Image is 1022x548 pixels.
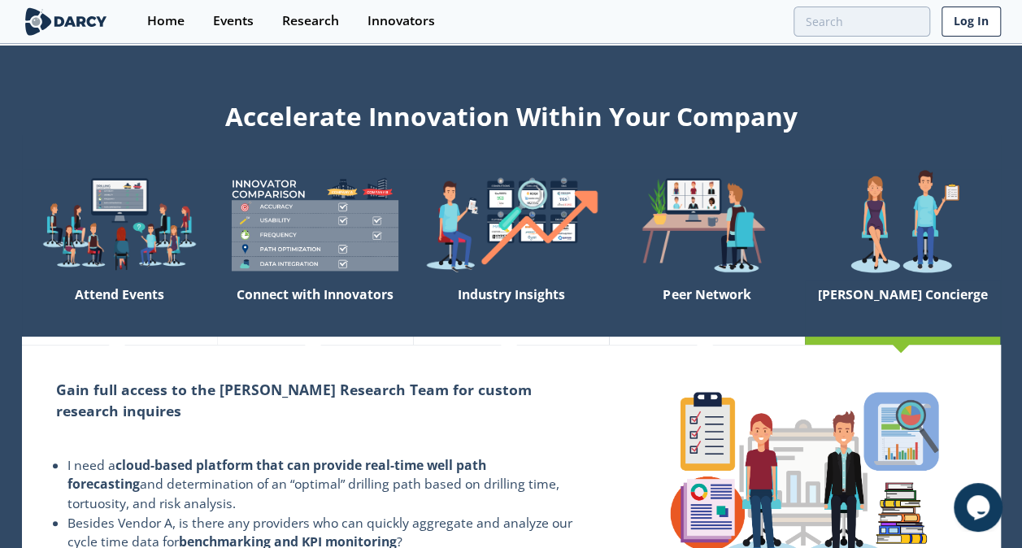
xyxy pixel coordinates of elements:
[609,280,805,337] div: Peer Network
[413,280,609,337] div: Industry Insights
[794,7,930,37] input: Advanced Search
[22,280,218,337] div: Attend Events
[413,169,609,279] img: welcome-find-a12191a34a96034fcac36f4ff4d37733.png
[367,15,435,28] div: Innovators
[805,280,1001,337] div: [PERSON_NAME] Concierge
[805,169,1001,279] img: welcome-concierge-wide-20dccca83e9cbdbb601deee24fb8df72.png
[22,169,218,279] img: welcome-explore-560578ff38cea7c86bcfe544b5e45342.png
[282,15,339,28] div: Research
[213,15,254,28] div: Events
[56,379,575,422] h2: Gain full access to the [PERSON_NAME] Research Team for custom research inquires
[147,15,185,28] div: Home
[217,169,413,279] img: welcome-compare-1b687586299da8f117b7ac84fd957760.png
[67,456,575,514] li: I need a and determination of an “optimal” drilling path based on drilling time, tortuosity, and ...
[954,483,1006,532] iframe: chat widget
[22,7,111,36] img: logo-wide.svg
[217,280,413,337] div: Connect with Innovators
[67,456,486,494] strong: cloud-based platform that can provide real-time well path forecasting
[609,169,805,279] img: welcome-attend-b816887fc24c32c29d1763c6e0ddb6e6.png
[942,7,1001,37] a: Log In
[22,91,1001,135] div: Accelerate Innovation Within Your Company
